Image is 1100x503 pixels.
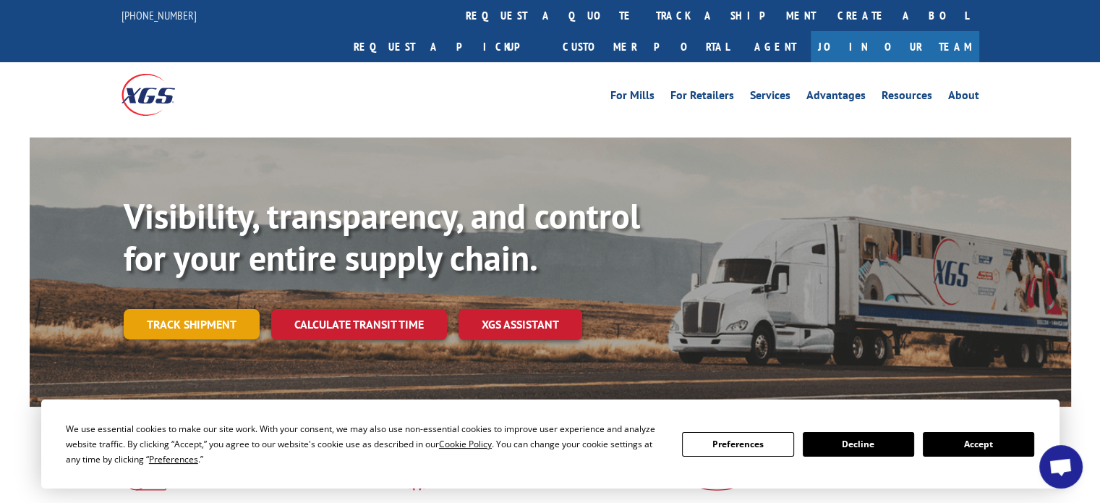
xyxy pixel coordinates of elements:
[124,193,640,280] b: Visibility, transparency, and control for your entire supply chain.
[670,90,734,106] a: For Retailers
[750,90,790,106] a: Services
[803,432,914,457] button: Decline
[811,31,979,62] a: Join Our Team
[948,90,979,106] a: About
[552,31,740,62] a: Customer Portal
[271,309,447,340] a: Calculate transit time
[610,90,655,106] a: For Mills
[1039,445,1083,489] div: Open chat
[124,309,260,339] a: Track shipment
[66,421,665,467] div: We use essential cookies to make our site work. With your consent, we may also use non-essential ...
[740,31,811,62] a: Agent
[439,438,492,450] span: Cookie Policy
[923,432,1034,457] button: Accept
[682,432,793,457] button: Preferences
[806,90,866,106] a: Advantages
[41,400,1060,489] div: Cookie Consent Prompt
[121,8,197,22] a: [PHONE_NUMBER]
[343,31,552,62] a: Request a pickup
[149,453,198,465] span: Preferences
[459,309,582,340] a: XGS ASSISTANT
[882,90,932,106] a: Resources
